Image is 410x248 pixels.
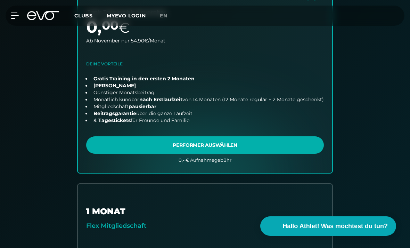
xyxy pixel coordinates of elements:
[107,13,146,19] a: MYEVO LOGIN
[160,13,167,19] span: en
[74,12,107,19] a: Clubs
[74,13,93,19] span: Clubs
[160,12,176,20] a: en
[260,216,396,236] button: Hallo Athlet! Was möchtest du tun?
[282,222,388,231] span: Hallo Athlet! Was möchtest du tun?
